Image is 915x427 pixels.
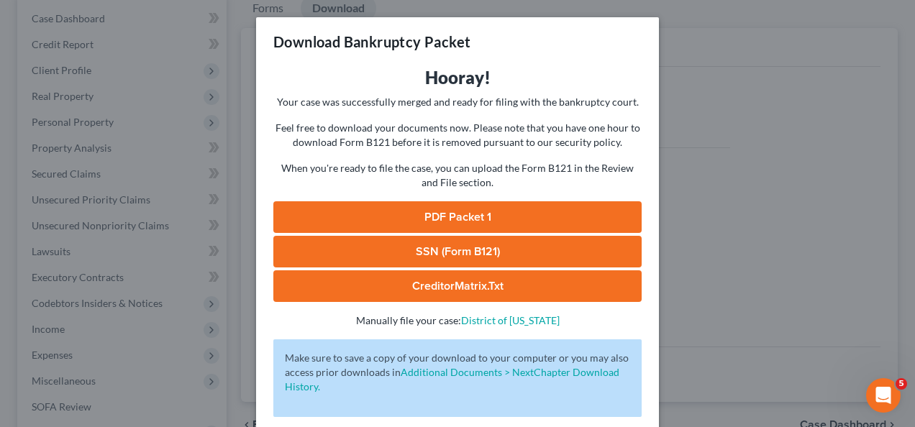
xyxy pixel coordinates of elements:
[273,95,642,109] p: Your case was successfully merged and ready for filing with the bankruptcy court.
[285,351,630,394] p: Make sure to save a copy of your download to your computer or you may also access prior downloads in
[273,66,642,89] h3: Hooray!
[285,366,619,392] a: Additional Documents > NextChapter Download History.
[273,121,642,150] p: Feel free to download your documents now. Please note that you have one hour to download Form B12...
[896,378,907,390] span: 5
[273,32,470,52] h3: Download Bankruptcy Packet
[273,270,642,302] a: CreditorMatrix.txt
[273,201,642,233] a: PDF Packet 1
[273,236,642,267] a: SSN (Form B121)
[866,378,901,413] iframe: Intercom live chat
[273,161,642,190] p: When you're ready to file the case, you can upload the Form B121 in the Review and File section.
[461,314,560,326] a: District of [US_STATE]
[273,313,642,328] p: Manually file your case:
